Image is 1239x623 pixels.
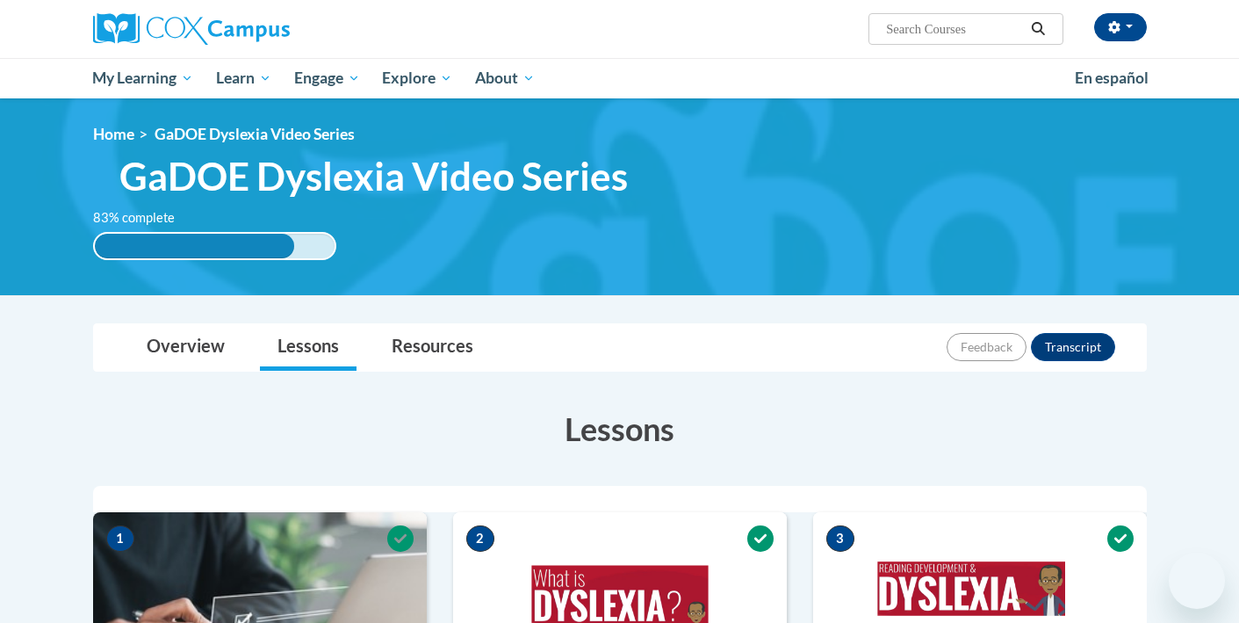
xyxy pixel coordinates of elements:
a: About [464,58,546,98]
a: Cox Campus [93,13,427,45]
a: Engage [283,58,371,98]
button: Transcript [1031,333,1115,361]
span: About [475,68,535,89]
span: 1 [106,525,134,552]
a: Explore [371,58,464,98]
span: Explore [382,68,452,89]
img: Cox Campus [93,13,290,45]
h3: Lessons [93,407,1147,451]
span: GaDOE Dyslexia Video Series [119,153,628,199]
span: En español [1075,69,1149,87]
iframe: Button to launch messaging window [1169,553,1225,609]
span: 3 [826,525,854,552]
input: Search Courses [884,18,1025,40]
a: Learn [205,58,283,98]
div: Main menu [67,58,1173,98]
a: Home [93,125,134,143]
button: Search [1025,18,1051,40]
button: Account Settings [1094,13,1147,41]
span: Engage [294,68,360,89]
a: My Learning [82,58,205,98]
a: Overview [129,324,242,371]
button: Feedback [947,333,1026,361]
label: 83% complete [93,208,194,228]
span: Learn [216,68,271,89]
a: Lessons [260,324,357,371]
span: GaDOE Dyslexia Video Series [155,125,355,143]
span: 2 [466,525,494,552]
div: 83% complete [95,234,294,258]
a: Resources [374,324,491,371]
a: En español [1063,60,1160,97]
span: My Learning [92,68,193,89]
